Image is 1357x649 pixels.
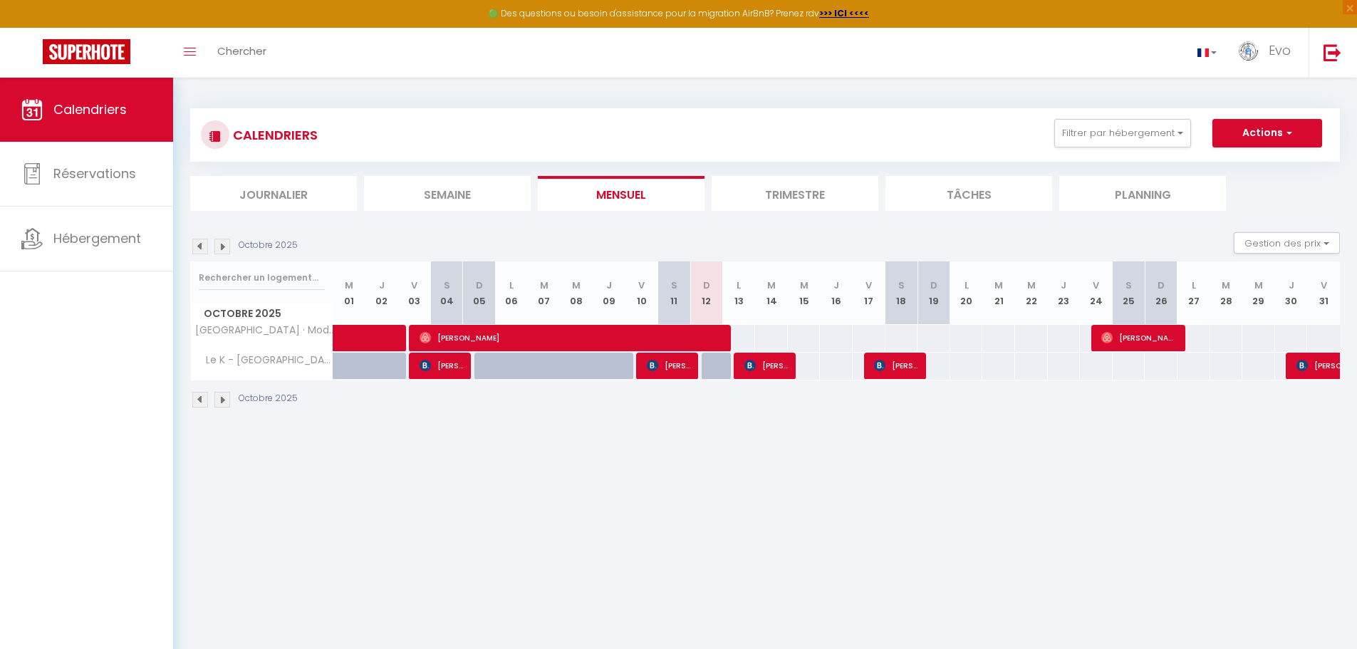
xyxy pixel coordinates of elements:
li: Tâches [885,176,1052,211]
span: Octobre 2025 [191,303,333,324]
th: 20 [950,261,983,325]
abbr: L [509,279,514,292]
button: Actions [1212,119,1322,147]
li: Planning [1059,176,1226,211]
abbr: S [444,279,450,292]
button: Filtrer par hébergement [1054,119,1191,147]
li: Journalier [190,176,357,211]
abbr: M [540,279,548,292]
p: Octobre 2025 [239,392,298,405]
th: 13 [723,261,756,325]
th: 15 [788,261,821,325]
abbr: M [1254,279,1263,292]
abbr: M [800,279,809,292]
th: 03 [398,261,431,325]
th: 31 [1307,261,1340,325]
li: Trimestre [712,176,878,211]
abbr: V [1093,279,1099,292]
abbr: M [345,279,353,292]
abbr: M [767,279,776,292]
p: Octobre 2025 [239,239,298,252]
th: 11 [657,261,690,325]
span: [PERSON_NAME] [874,352,917,379]
span: Le K - [GEOGRAPHIC_DATA] [193,353,336,368]
abbr: D [930,279,937,292]
th: 04 [430,261,463,325]
abbr: V [411,279,417,292]
li: Mensuel [538,176,705,211]
abbr: M [572,279,581,292]
span: [PERSON_NAME] Gender [647,352,690,379]
th: 09 [593,261,625,325]
abbr: S [671,279,677,292]
span: Hébergement [53,229,141,247]
abbr: J [1289,279,1294,292]
th: 25 [1113,261,1145,325]
abbr: L [1192,279,1196,292]
th: 07 [528,261,561,325]
input: Rechercher un logement... [199,265,325,291]
abbr: V [865,279,872,292]
th: 10 [625,261,658,325]
th: 18 [885,261,918,325]
abbr: M [994,279,1003,292]
span: [PERSON_NAME] [420,352,463,379]
abbr: D [1158,279,1165,292]
th: 22 [1015,261,1048,325]
th: 26 [1145,261,1177,325]
abbr: J [606,279,612,292]
abbr: V [638,279,645,292]
a: ... Evo [1227,28,1309,78]
th: 23 [1048,261,1081,325]
span: [PERSON_NAME]-Pack [1101,324,1177,351]
th: 16 [820,261,853,325]
th: 06 [495,261,528,325]
th: 01 [333,261,366,325]
li: Semaine [364,176,531,211]
button: Gestion des prix [1234,232,1340,254]
abbr: L [737,279,741,292]
abbr: L [965,279,969,292]
th: 02 [365,261,398,325]
span: [GEOGRAPHIC_DATA] · Moderne et spacieux avec TV et cuisine équipée [193,325,336,336]
abbr: D [703,279,710,292]
th: 30 [1275,261,1308,325]
a: Chercher [207,28,277,78]
abbr: J [833,279,839,292]
th: 29 [1242,261,1275,325]
span: Calendriers [53,100,127,118]
abbr: M [1027,279,1036,292]
span: [PERSON_NAME] [744,352,788,379]
th: 05 [463,261,496,325]
abbr: J [1061,279,1066,292]
h3: CALENDRIERS [229,119,318,151]
th: 24 [1080,261,1113,325]
abbr: M [1222,279,1230,292]
th: 12 [690,261,723,325]
a: >>> ICI <<<< [819,7,869,19]
th: 19 [917,261,950,325]
span: [PERSON_NAME] [420,324,725,351]
abbr: J [379,279,385,292]
span: Evo [1269,41,1291,59]
abbr: S [1125,279,1132,292]
th: 14 [755,261,788,325]
th: 27 [1177,261,1210,325]
img: ... [1238,41,1259,61]
span: Réservations [53,165,136,182]
img: Super Booking [43,39,130,64]
th: 28 [1210,261,1243,325]
span: Chercher [217,43,266,58]
abbr: V [1321,279,1327,292]
th: 21 [982,261,1015,325]
img: logout [1324,43,1341,61]
th: 17 [853,261,885,325]
abbr: D [476,279,483,292]
th: 08 [561,261,593,325]
abbr: S [898,279,905,292]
